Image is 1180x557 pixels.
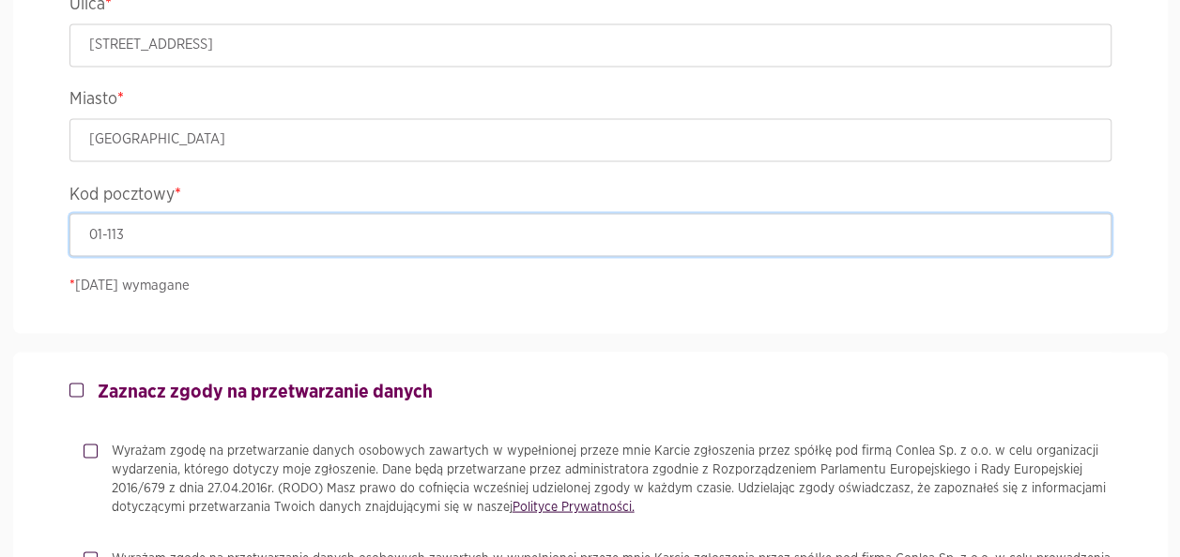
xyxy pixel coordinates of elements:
input: Ulica [69,23,1111,67]
input: Miasto [69,118,1111,161]
strong: Zaznacz zgody na przetwarzanie danych [98,382,433,400]
legend: Miasto [69,85,1111,118]
p: [DATE] wymagane [69,275,1111,296]
p: Wyrażam zgodę na przetwarzanie danych osobowych zawartych w wypełnionej przeze mnie Karcie zgłosz... [112,441,1111,516]
input: Kod pocztowy [69,213,1111,256]
legend: Kod pocztowy [69,180,1111,213]
a: Polityce Prywatności. [513,500,635,513]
